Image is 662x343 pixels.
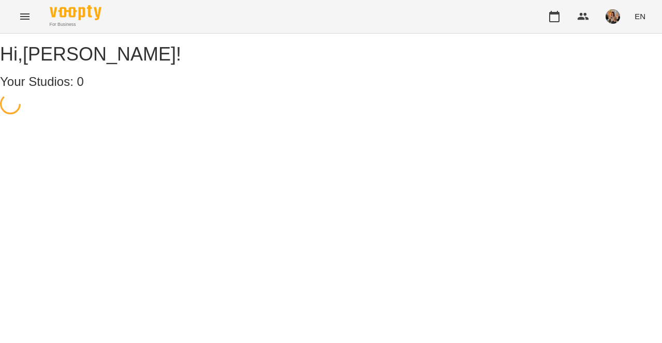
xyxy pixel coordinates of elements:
button: EN [630,7,650,26]
img: Voopty Logo [50,5,101,20]
span: 0 [77,74,84,88]
img: e707ac97ad35db4328962b01d070b99d.jpeg [606,9,620,24]
button: Menu [12,4,37,29]
span: For Business [50,21,101,28]
span: EN [635,11,645,22]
